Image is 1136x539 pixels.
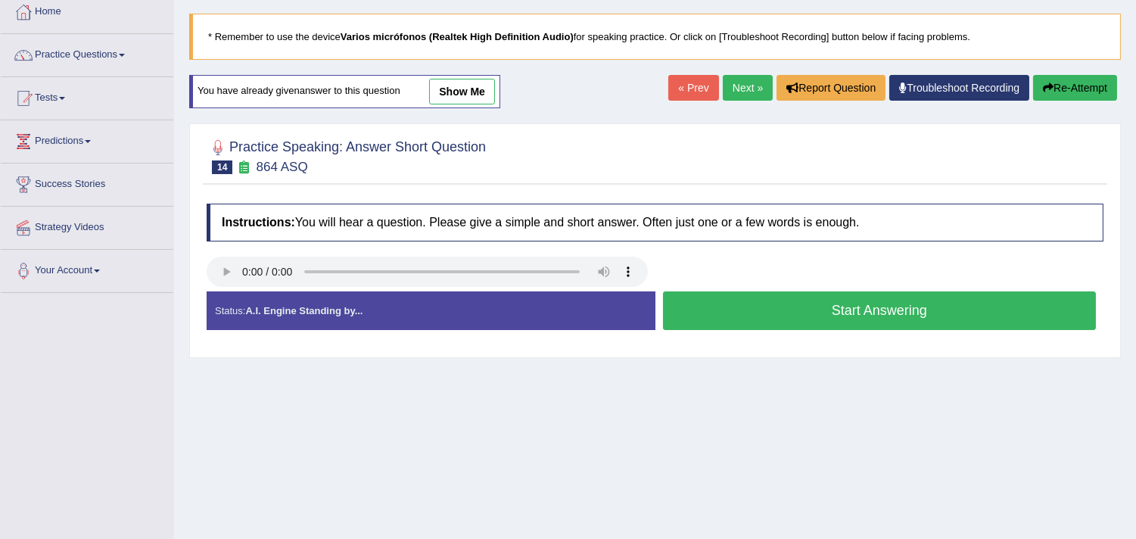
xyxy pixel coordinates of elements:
[777,75,885,101] button: Report Question
[1,207,173,245] a: Strategy Videos
[1033,75,1117,101] button: Re-Attempt
[1,250,173,288] a: Your Account
[189,75,500,108] div: You have already given answer to this question
[236,160,252,175] small: Exam occurring question
[341,31,574,42] b: Varios micrófonos (Realtek High Definition Audio)
[207,291,655,330] div: Status:
[1,34,173,72] a: Practice Questions
[207,204,1103,241] h4: You will hear a question. Please give a simple and short answer. Often just one or a few words is...
[1,120,173,158] a: Predictions
[189,14,1121,60] blockquote: * Remember to use the device for speaking practice. Or click on [Troubleshoot Recording] button b...
[207,136,486,174] h2: Practice Speaking: Answer Short Question
[212,160,232,174] span: 14
[663,291,1097,330] button: Start Answering
[1,164,173,201] a: Success Stories
[723,75,773,101] a: Next »
[889,75,1029,101] a: Troubleshoot Recording
[222,216,295,229] b: Instructions:
[245,305,363,316] strong: A.I. Engine Standing by...
[429,79,495,104] a: show me
[1,77,173,115] a: Tests
[668,75,718,101] a: « Prev
[257,160,308,174] small: 864 ASQ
